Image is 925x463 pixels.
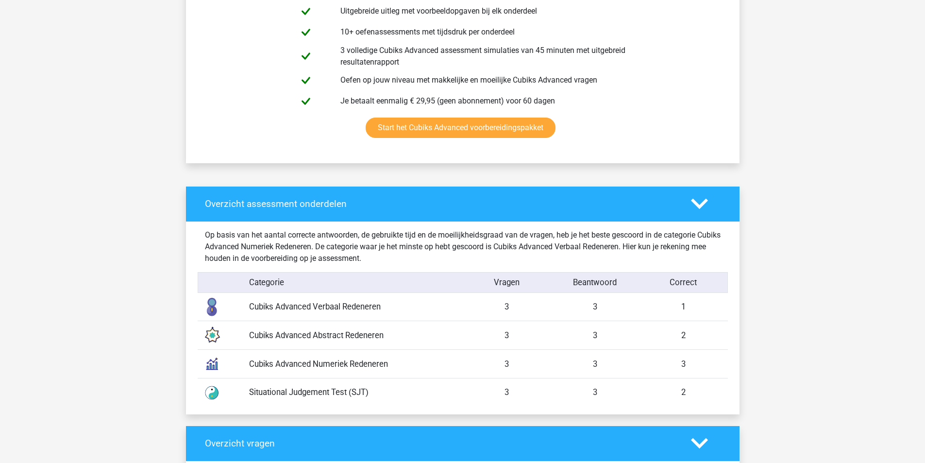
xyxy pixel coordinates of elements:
[200,380,224,405] img: situational_judgement_tests.e82ee8f9060c.svg
[463,386,551,398] div: 3
[551,329,639,342] div: 3
[551,386,639,398] div: 3
[242,386,463,398] div: Situational Judgement Test (SJT)
[639,301,728,313] div: 1
[242,276,462,289] div: Categorie
[463,358,551,370] div: 3
[242,329,463,342] div: Cubiks Advanced Abstract Redeneren
[366,118,555,138] a: Start het Cubiks Advanced voorbereidingspakket
[463,301,551,313] div: 3
[551,358,639,370] div: 3
[205,438,676,449] h4: Overzicht vragen
[242,358,463,370] div: Cubiks Advanced Numeriek Redeneren
[198,229,728,264] div: Op basis van het aantal correcte antwoorden, de gebruikte tijd en de moeilijkheidsgraad van de vr...
[639,276,727,289] div: Correct
[639,358,728,370] div: 3
[463,276,551,289] div: Vragen
[205,198,676,209] h4: Overzicht assessment onderdelen
[551,301,639,313] div: 3
[551,276,639,289] div: Beantwoord
[200,295,224,319] img: verbal_reasoning.256450f55bce.svg
[639,329,728,342] div: 2
[200,352,224,376] img: numerical_reasoning.c2aee8c4b37e.svg
[200,323,224,347] img: figure_sequences.119d9c38ed9f.svg
[639,386,728,398] div: 2
[463,329,551,342] div: 3
[242,301,463,313] div: Cubiks Advanced Verbaal Redeneren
